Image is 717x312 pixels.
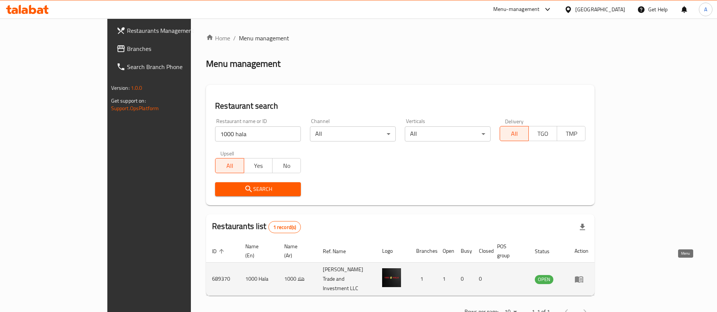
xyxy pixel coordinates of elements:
[276,160,298,171] span: No
[535,275,553,284] span: OPEN
[206,34,595,43] nav: breadcrumb
[505,118,524,124] label: Delivery
[245,242,269,260] span: Name (En)
[127,62,221,71] span: Search Branch Phone
[127,44,221,53] span: Branches
[212,221,301,233] h2: Restaurants list
[575,5,625,14] div: [GEOGRAPHIC_DATA]
[528,126,557,141] button: TGO
[317,263,376,296] td: [PERSON_NAME] Trade and Investment LLC
[206,240,595,296] table: enhanced table
[239,263,278,296] td: 1000 Hala
[239,34,289,43] span: Menu management
[560,128,582,139] span: TMP
[532,128,554,139] span: TGO
[131,83,142,93] span: 1.0.0
[218,160,241,171] span: All
[110,58,227,76] a: Search Branch Phone
[410,263,437,296] td: 1
[557,126,585,141] button: TMP
[568,240,595,263] th: Action
[215,158,244,173] button: All
[376,240,410,263] th: Logo
[268,221,301,233] div: Total records count
[244,158,273,173] button: Yes
[455,240,473,263] th: Busy
[127,26,221,35] span: Restaurants Management
[215,100,585,112] h2: Restaurant search
[437,263,455,296] td: 1
[215,126,301,141] input: Search for restaurant name or ID..
[111,83,130,93] span: Version:
[704,5,707,14] span: A
[284,242,308,260] span: Name (Ar)
[233,34,236,43] li: /
[503,128,525,139] span: All
[110,40,227,58] a: Branches
[455,263,473,296] td: 0
[410,240,437,263] th: Branches
[535,247,559,256] span: Status
[535,275,553,284] div: OPEN
[111,96,146,106] span: Get support on:
[473,263,491,296] td: 0
[278,263,317,296] td: 1000 هلا
[473,240,491,263] th: Closed
[111,103,159,113] a: Support.OpsPlatform
[215,182,301,196] button: Search
[310,126,396,141] div: All
[206,58,280,70] h2: Menu management
[110,22,227,40] a: Restaurants Management
[323,247,356,256] span: Ref. Name
[493,5,540,14] div: Menu-management
[437,240,455,263] th: Open
[247,160,269,171] span: Yes
[212,247,226,256] span: ID
[500,126,528,141] button: All
[220,151,234,156] label: Upsell
[269,224,301,231] span: 1 record(s)
[382,268,401,287] img: 1000 Hala
[405,126,491,141] div: All
[573,218,592,236] div: Export file
[221,184,295,194] span: Search
[272,158,301,173] button: No
[497,242,520,260] span: POS group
